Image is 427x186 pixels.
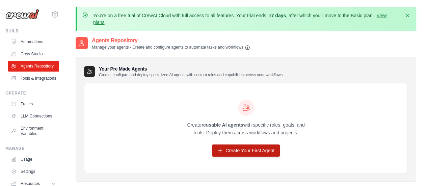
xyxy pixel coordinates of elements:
[8,123,59,139] a: Environment Variables
[92,45,250,50] p: Manage your agents - Create and configure agents to automate tasks and workflows
[8,36,59,47] a: Automations
[93,12,400,26] p: You're on a free trial of CrewAI Cloud with full access to all features. Your trial ends in , aft...
[5,9,39,19] img: Logo
[8,99,59,109] a: Traces
[201,122,243,128] strong: reusable AI agents
[8,154,59,165] a: Usage
[8,111,59,122] a: LLM Connections
[5,90,59,96] div: Operate
[8,73,59,84] a: Tools & Integrations
[5,146,59,151] div: Manage
[212,144,280,157] a: Create Your First Agent
[8,61,59,72] a: Agents Repository
[8,166,59,177] a: Settings
[5,28,59,34] div: Build
[92,36,250,45] h2: Agents Repository
[99,72,283,78] p: Create, configure and deploy specialized AI agents with custom roles and capabilities across your...
[271,13,286,18] strong: 7 days
[8,49,59,59] a: Crew Studio
[99,65,283,78] h3: Your Pre Made Agents
[181,121,311,137] p: Create with specific roles, goals, and tools. Deploy them across workflows and projects.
